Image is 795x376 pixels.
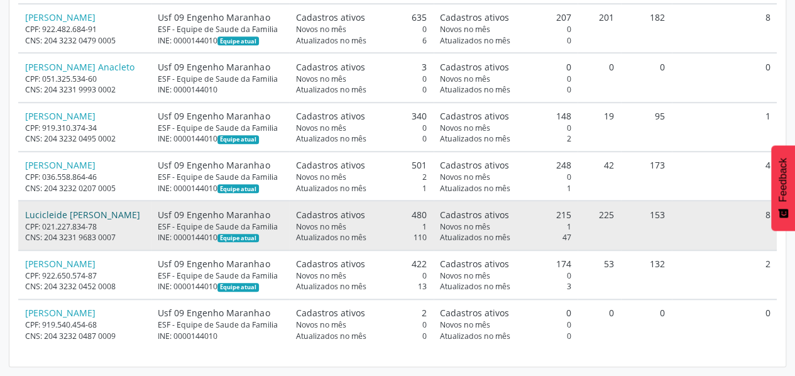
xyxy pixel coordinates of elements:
[296,221,427,232] div: 1
[440,158,571,172] div: 248
[440,257,571,270] div: 174
[440,35,510,46] span: Atualizados no mês
[158,24,282,35] div: ESF - Equipe de Saude da Familia
[296,24,346,35] span: Novos no mês
[578,299,621,348] td: 0
[296,35,427,46] div: 6
[158,123,282,133] div: ESF - Equipe de Saude da Familia
[25,258,96,270] a: [PERSON_NAME]
[296,74,346,84] span: Novos no mês
[440,232,571,243] div: 47
[296,84,427,95] div: 0
[296,306,427,319] div: 2
[578,201,621,250] td: 225
[440,74,490,84] span: Novos no mês
[440,221,490,232] span: Novos no mês
[296,109,427,123] div: 340
[296,133,366,144] span: Atualizados no mês
[672,201,777,250] td: 8
[440,84,510,95] span: Atualizados no mês
[578,53,621,102] td: 0
[296,232,427,243] div: 110
[158,35,282,46] div: INE: 0000144010
[158,221,282,232] div: ESF - Equipe de Saude da Familia
[621,299,672,348] td: 0
[672,152,777,201] td: 4
[296,208,427,221] div: 480
[25,159,96,171] a: [PERSON_NAME]
[440,109,571,123] div: 148
[440,74,571,84] div: 0
[25,221,145,232] div: CPF: 021.227.834-78
[25,270,145,281] div: CPF: 922.650.574-87
[440,123,571,133] div: 0
[25,11,96,23] a: [PERSON_NAME]
[578,250,621,299] td: 53
[440,133,571,144] div: 2
[25,24,145,35] div: CPF: 922.482.684-91
[158,74,282,84] div: ESF - Equipe de Saude da Familia
[440,331,510,341] span: Atualizados no mês
[296,133,427,144] div: 0
[672,250,777,299] td: 2
[578,4,621,53] td: 201
[296,281,427,292] div: 13
[296,123,346,133] span: Novos no mês
[158,133,282,144] div: INE: 0000144010
[158,158,282,172] div: Usf 09 Engenho Maranhao
[296,331,366,341] span: Atualizados no mês
[440,257,509,270] span: Cadastros ativos
[158,270,282,281] div: ESF - Equipe de Saude da Familia
[440,123,490,133] span: Novos no mês
[158,306,282,319] div: Usf 09 Engenho Maranhao
[25,35,145,46] div: CNS: 204 3232 0479 0005
[296,270,346,281] span: Novos no mês
[672,53,777,102] td: 0
[25,281,145,292] div: CNS: 204 3232 0452 0008
[621,4,672,53] td: 182
[158,232,282,243] div: INE: 0000144010
[440,281,571,292] div: 3
[296,319,427,330] div: 0
[158,183,282,194] div: INE: 0000144010
[296,158,365,172] span: Cadastros ativos
[440,24,490,35] span: Novos no mês
[440,306,509,319] span: Cadastros ativos
[217,184,258,193] span: Esta é a equipe atual deste Agente
[621,201,672,250] td: 153
[158,11,282,24] div: Usf 09 Engenho Maranhao
[440,11,571,24] div: 207
[296,208,365,221] span: Cadastros ativos
[440,133,510,144] span: Atualizados no mês
[440,35,571,46] div: 0
[217,135,258,144] span: Esta é a equipe atual deste Agente
[296,270,427,281] div: 0
[621,53,672,102] td: 0
[25,183,145,194] div: CNS: 204 3232 0207 0005
[440,270,490,281] span: Novos no mês
[440,319,571,330] div: 0
[296,232,366,243] span: Atualizados no mês
[158,60,282,74] div: Usf 09 Engenho Maranhao
[296,257,427,270] div: 422
[578,102,621,152] td: 19
[440,172,571,182] div: 0
[296,319,346,330] span: Novos no mês
[578,152,621,201] td: 42
[440,319,490,330] span: Novos no mês
[296,183,366,194] span: Atualizados no mês
[25,209,140,221] a: Lucicleide [PERSON_NAME]
[25,61,134,73] a: [PERSON_NAME] Anacleto
[296,172,346,182] span: Novos no mês
[25,307,96,319] a: [PERSON_NAME]
[296,123,427,133] div: 0
[440,84,571,95] div: 0
[25,133,145,144] div: CNS: 204 3232 0495 0002
[296,11,427,24] div: 635
[296,331,427,341] div: 0
[777,158,789,202] span: Feedback
[672,4,777,53] td: 8
[25,110,96,122] a: [PERSON_NAME]
[296,60,427,74] div: 3
[296,172,427,182] div: 2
